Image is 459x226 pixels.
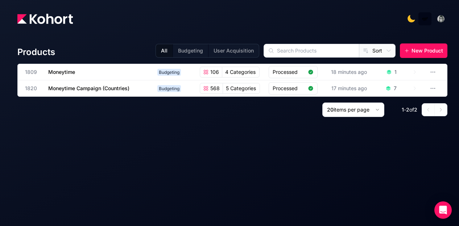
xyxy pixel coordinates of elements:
input: Search Products [264,44,359,57]
span: 20 [327,106,334,113]
button: 20items per page [322,102,384,117]
button: All [156,44,173,57]
span: items per page [334,106,369,113]
img: Kohort logo [17,14,73,24]
span: 2 [406,106,409,113]
div: 4 [222,67,259,77]
span: Processed [273,68,305,76]
a: 1809MoneytimeBudgeting1064CategoriesProcessed18 minutes ago1 [25,64,417,80]
span: 2 [414,106,417,113]
span: Categories [228,68,256,76]
div: 18 minutes ago [330,67,368,77]
span: Budgeting [157,85,181,92]
button: Budgeting [173,44,208,57]
span: 1 [402,106,404,113]
span: of [409,106,414,113]
span: 1809 [25,68,42,76]
div: Open Intercom Messenger [434,201,452,219]
span: 568 [209,85,220,92]
button: User Acquisition [208,44,259,57]
span: 106 [209,68,219,76]
span: New Product [412,47,443,54]
span: Moneytime [48,69,75,75]
span: Categories [229,85,256,92]
span: Budgeting [157,69,181,76]
div: 7 [394,85,397,92]
h4: Products [17,46,55,58]
div: 17 minutes ago [330,83,368,93]
span: Processed [273,85,305,92]
a: 1820Moneytime Campaign (Countries)Budgeting5685CategoriesProcessed17 minutes ago7 [25,80,417,96]
button: New Product [400,43,447,58]
span: Sort [372,47,382,54]
div: 1 [394,68,397,76]
span: - [404,106,406,113]
span: 1820 [25,85,42,92]
span: Moneytime Campaign (Countries) [48,85,129,91]
div: 5 [223,83,260,93]
img: logo_MoneyTimeLogo_1_20250619094856634230.png [421,15,429,22]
